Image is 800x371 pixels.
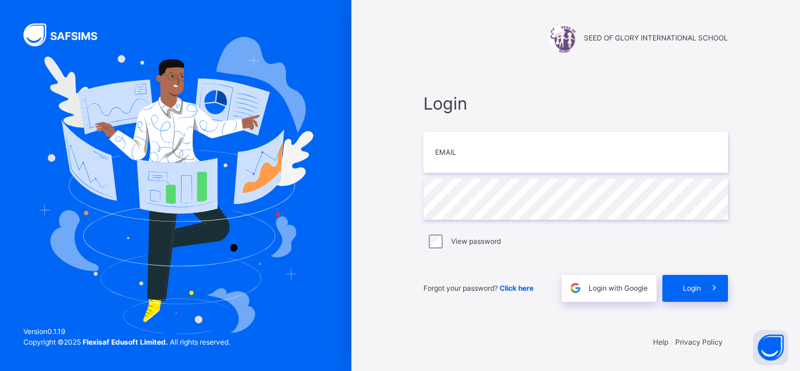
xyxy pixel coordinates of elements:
[589,283,648,294] span: Login with Google
[753,330,788,365] button: Open asap
[423,284,534,292] span: Forgot your password?
[569,281,582,295] img: google.396cfc9801f0270233282035f929180a.svg
[584,33,728,43] span: SEED OF GLORY INTERNATIONAL SCHOOL
[23,326,230,337] span: Version 0.1.19
[423,91,728,116] span: Login
[653,338,668,346] a: Help
[683,283,701,294] span: Login
[38,37,314,333] img: Hero Image
[23,23,111,46] img: SAFSIMS Logo
[451,236,501,247] label: View password
[83,338,168,346] strong: Flexisaf Edusoft Limited.
[675,338,723,346] a: Privacy Policy
[500,284,534,292] a: Click here
[23,338,230,346] span: Copyright © 2025 All rights reserved.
